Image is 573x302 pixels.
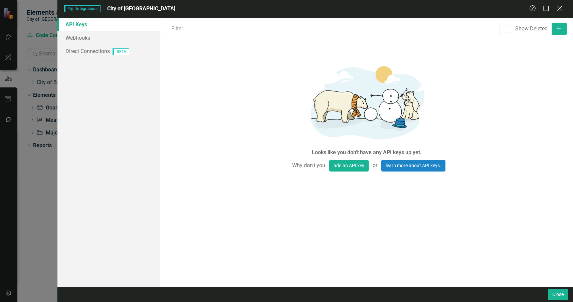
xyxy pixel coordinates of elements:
a: Direct Connections BETA [57,44,161,58]
span: City of [GEOGRAPHIC_DATA] [107,5,175,12]
a: API Keys [57,18,161,31]
a: learn more about API keys. [381,160,445,172]
span: Integrations [64,5,101,12]
span: BETA [113,48,129,55]
button: add an API key [329,160,369,172]
span: Why don't you [288,160,329,172]
div: Show Deleted [515,25,548,33]
div: Looks like you don't have any API keys up yet. [312,149,422,157]
a: Webhooks [57,31,161,44]
span: or [369,160,381,172]
img: Getting started [266,57,467,147]
input: Filter... [167,23,500,35]
button: Close [548,289,568,300]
